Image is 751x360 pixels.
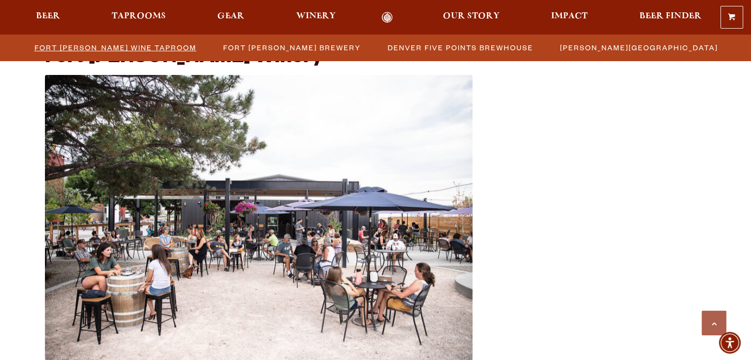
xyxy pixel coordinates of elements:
span: Beer [36,12,60,20]
span: Fort [PERSON_NAME] Brewery [223,40,361,55]
span: [PERSON_NAME][GEOGRAPHIC_DATA] [560,40,718,55]
span: Denver Five Points Brewhouse [388,40,533,55]
span: Our Story [443,12,500,20]
a: Impact [545,12,594,23]
a: Odell Home [369,12,406,23]
a: Beer Finder [632,12,708,23]
img: 51353932589_05e0b15c40_c (1) [45,75,473,360]
a: Winery [290,12,342,23]
a: Denver Five Points Brewhouse [382,40,538,55]
span: Impact [551,12,588,20]
a: Beer [30,12,67,23]
a: Gear [211,12,251,23]
span: Taprooms [112,12,166,20]
a: [PERSON_NAME][GEOGRAPHIC_DATA] [554,40,723,55]
div: Accessibility Menu [719,332,741,354]
a: Taprooms [105,12,172,23]
a: Fort [PERSON_NAME] Brewery [217,40,366,55]
a: Our Story [436,12,506,23]
span: Winery [296,12,336,20]
a: Fort [PERSON_NAME] Wine Taproom [29,40,201,55]
span: Beer Finder [639,12,701,20]
span: Fort [PERSON_NAME] Wine Taproom [35,40,197,55]
span: Gear [217,12,244,20]
a: Scroll to top [702,311,726,335]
